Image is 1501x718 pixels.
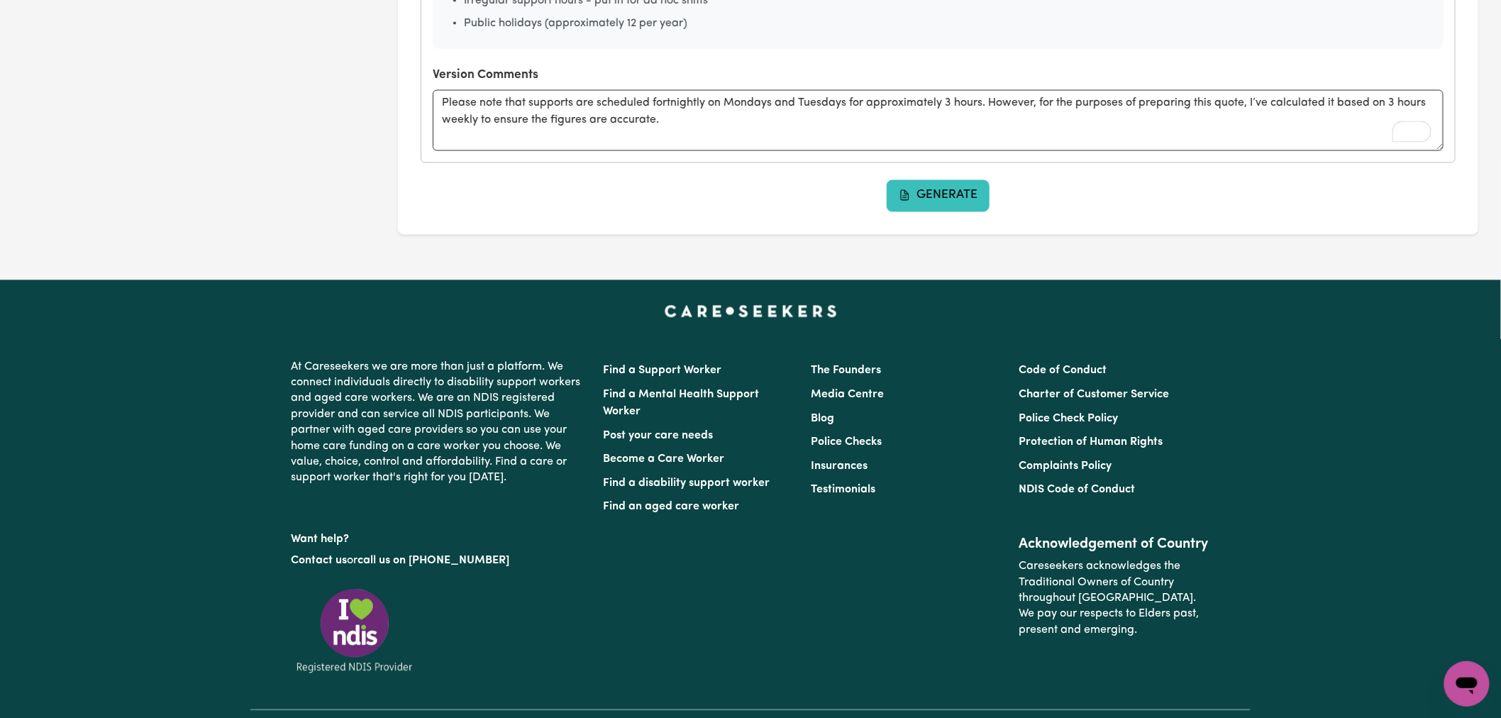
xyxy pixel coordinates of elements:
[811,390,884,401] a: Media Centre
[603,478,770,490] a: Find a disability support worker
[1019,390,1170,401] a: Charter of Customer Service
[887,180,990,211] button: Generate
[811,485,875,496] a: Testimonials
[1019,553,1210,644] p: Careseekers acknowledges the Traditional Owners of Country throughout [GEOGRAPHIC_DATA]. We pay o...
[358,556,509,567] a: call us on [PHONE_NUMBER]
[603,454,724,465] a: Become a Care Worker
[811,437,882,448] a: Police Checks
[1019,414,1119,425] a: Police Check Policy
[1444,661,1490,707] iframe: Button to launch messaging window
[665,306,837,317] a: Careseekers home page
[433,66,538,84] label: Version Comments
[291,526,586,548] p: Want help?
[1019,536,1210,553] h2: Acknowledgement of Country
[464,15,1427,32] li: Public holidays (approximately 12 per year)
[291,354,586,492] p: At Careseekers we are more than just a platform. We connect individuals directly to disability su...
[1019,485,1136,496] a: NDIS Code of Conduct
[603,390,759,418] a: Find a Mental Health Support Worker
[811,461,868,473] a: Insurances
[811,365,881,377] a: The Founders
[433,90,1444,151] textarea: To enrich screen reader interactions, please activate Accessibility in Grammarly extension settings
[603,502,739,513] a: Find an aged care worker
[291,556,347,567] a: Contact us
[1019,437,1163,448] a: Protection of Human Rights
[603,365,721,377] a: Find a Support Worker
[1019,365,1107,377] a: Code of Conduct
[811,414,834,425] a: Blog
[1019,461,1112,473] a: Complaints Policy
[291,587,419,675] img: Registered NDIS provider
[291,548,586,575] p: or
[603,431,713,442] a: Post your care needs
